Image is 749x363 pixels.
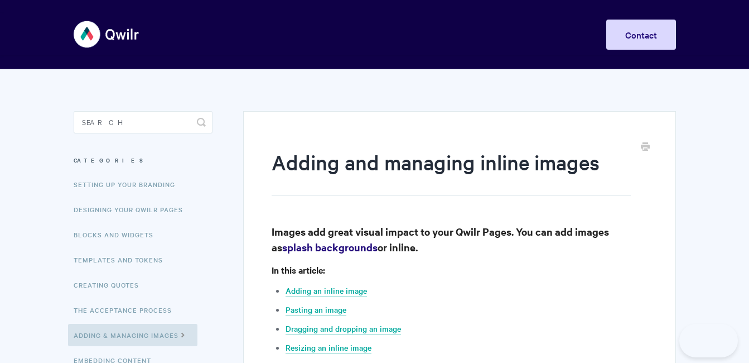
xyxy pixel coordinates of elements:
a: Adding & Managing Images [68,324,197,346]
a: Templates and Tokens [74,249,171,271]
a: Designing Your Qwilr Pages [74,198,191,221]
strong: In this article: [272,264,325,276]
a: splash backgrounds [282,240,378,254]
a: The Acceptance Process [74,299,180,321]
a: Resizing an inline image [286,342,371,354]
a: Dragging and dropping an image [286,323,401,335]
a: Print this Article [641,141,650,154]
a: Blocks and Widgets [74,223,162,246]
h3: Categories [74,150,212,170]
a: Setting up your Branding [74,173,183,195]
input: Search [74,111,212,133]
img: Qwilr Help Center [74,13,140,55]
a: Creating Quotes [74,274,147,296]
h3: Images add great visual impact to your Qwilr Pages. You can add images as or inline. [272,224,647,255]
iframe: Toggle Customer Support [679,324,738,357]
a: Pasting an image [286,304,346,316]
h1: Adding and managing inline images [272,148,630,196]
a: Adding an inline image [286,285,367,297]
a: Contact [606,20,676,50]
